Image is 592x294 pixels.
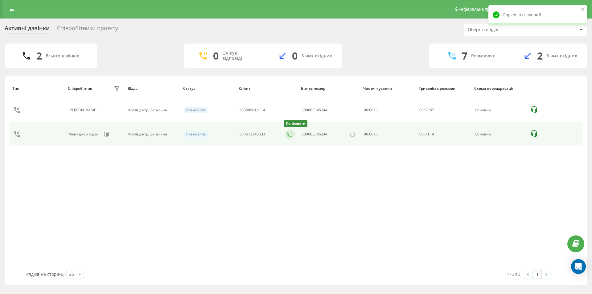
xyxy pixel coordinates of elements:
span: 00 [425,131,429,137]
div: Всього дзвінків [46,53,79,59]
div: 1 - 2 з 2 [507,271,520,277]
div: Клієнт [239,86,295,91]
div: 0 [292,50,298,62]
div: КоллЦентр, Загальна [128,108,177,112]
div: Тип [12,86,62,91]
div: 0 [213,50,219,62]
div: 00:00:03 [364,108,413,112]
div: Відділ [128,86,177,91]
div: : : [419,132,434,136]
div: Тривалість розмови [419,86,468,91]
div: Розмовляє [184,131,208,137]
div: Очікує відповіді [222,51,253,61]
div: 380663345244 [302,108,327,112]
span: 01 [425,107,429,113]
div: 00:00:03 [364,132,413,136]
span: 00 [419,107,424,113]
span: 57 [430,107,434,113]
div: Співробітники проєкту [57,25,118,35]
div: : : [419,108,434,112]
div: 25 [69,271,74,277]
div: 2 [36,50,42,62]
div: Оберіть відділ [468,27,541,32]
span: 00 [419,131,424,137]
div: 380683345244 [302,132,327,136]
a: 1 [532,270,542,279]
div: З них вхідних [301,53,332,59]
span: Рядків на сторінці [26,271,65,277]
div: Розмовляє [471,53,495,59]
div: 2 [537,50,543,62]
div: КоллЦентр, Загальна [128,132,177,136]
div: Менеджер Один [68,132,100,136]
div: Активні дзвінки [5,25,50,35]
div: Бізнес номер [301,86,357,91]
div: Основна [475,108,524,112]
div: 380509815114 [239,108,265,112]
div: Співробітник [68,86,92,91]
div: 7 [462,50,467,62]
div: Копіювати [284,120,307,127]
div: З них вхідних [546,53,577,59]
span: 14 [430,131,434,137]
div: 380672340533 [239,132,265,136]
div: Copied to clipboard! [488,5,587,25]
button: close [581,7,585,13]
div: Розмовляє [184,107,208,113]
div: [PERSON_NAME] [68,108,99,112]
div: Схема переадресації [474,86,524,91]
div: Статус [183,86,233,91]
div: Основна [475,132,524,136]
div: Час очікування [363,86,413,91]
div: Open Intercom Messenger [571,259,586,274]
span: Реферальна програма [458,7,504,12]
